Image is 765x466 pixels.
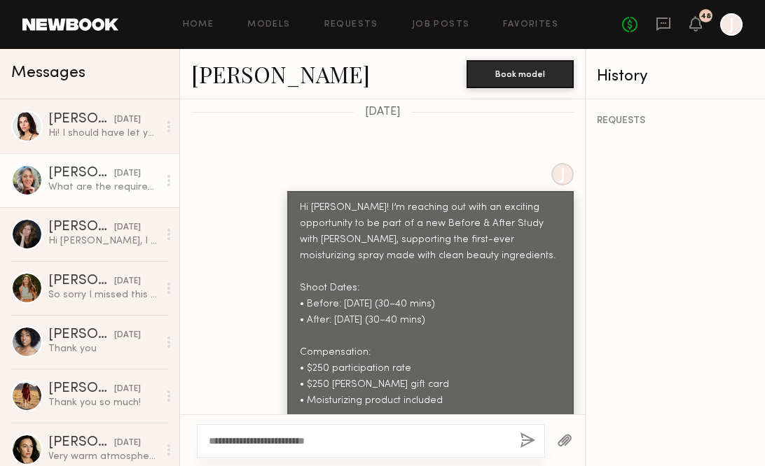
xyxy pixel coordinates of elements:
[191,59,370,89] a: [PERSON_NAME]
[597,69,754,85] div: History
[720,13,743,36] a: J
[114,275,141,288] div: [DATE]
[324,20,378,29] a: Requests
[48,396,158,409] div: Thank you so much!
[412,20,470,29] a: Job Posts
[114,113,141,127] div: [DATE]
[11,65,85,81] span: Messages
[48,167,114,181] div: [PERSON_NAME]
[114,221,141,234] div: [DATE]
[48,234,158,248] div: Hi [PERSON_NAME], I received it. Thank you for resolving this so quickly. It was a pleasure worki...
[467,60,574,88] button: Book model
[114,383,141,396] div: [DATE]
[48,328,114,342] div: [PERSON_NAME]
[365,106,401,118] span: [DATE]
[48,113,114,127] div: [PERSON_NAME]
[48,274,114,288] div: [PERSON_NAME]
[114,329,141,342] div: [DATE]
[701,13,711,20] div: 48
[114,167,141,181] div: [DATE]
[48,450,158,463] div: Very warm atmosphere and team. I thank [PERSON_NAME] for inviting me. It was a pleasure to work w...
[48,436,114,450] div: [PERSON_NAME]
[48,342,158,355] div: Thank you
[48,127,158,140] div: Hi! I should have let you know earlier but I’m in town again just for a heads up I’ll be here unt...
[183,20,214,29] a: Home
[247,20,290,29] a: Models
[597,116,754,126] div: REQUESTS
[48,220,114,234] div: [PERSON_NAME]
[48,382,114,396] div: [PERSON_NAME]
[48,181,158,194] div: What are the requirements for the shoot? Is this an in person shoot?
[48,288,158,302] div: So sorry I missed this message. I have been out of the country. Please let me know if you have an...
[503,20,558,29] a: Favorites
[114,437,141,450] div: [DATE]
[467,67,574,79] a: Book model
